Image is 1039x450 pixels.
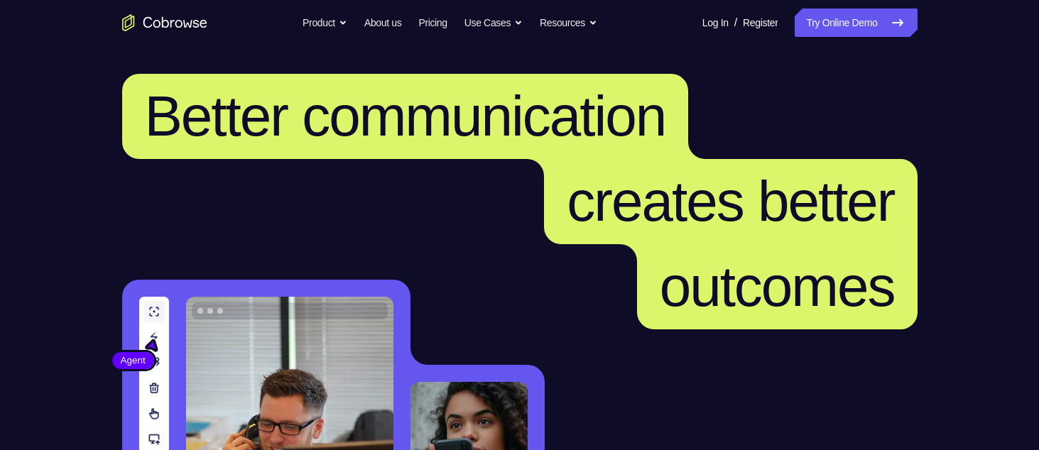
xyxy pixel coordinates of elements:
span: outcomes [660,255,895,318]
a: Try Online Demo [795,9,917,37]
button: Product [303,9,347,37]
span: Better communication [145,84,666,148]
span: Agent [112,353,154,368]
a: Pricing [418,9,447,37]
a: Go to the home page [122,14,207,31]
button: Resources [540,9,597,37]
a: Register [743,9,778,37]
button: Use Cases [464,9,523,37]
span: creates better [567,170,894,233]
a: About us [364,9,401,37]
span: / [734,14,737,31]
a: Log In [702,9,729,37]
